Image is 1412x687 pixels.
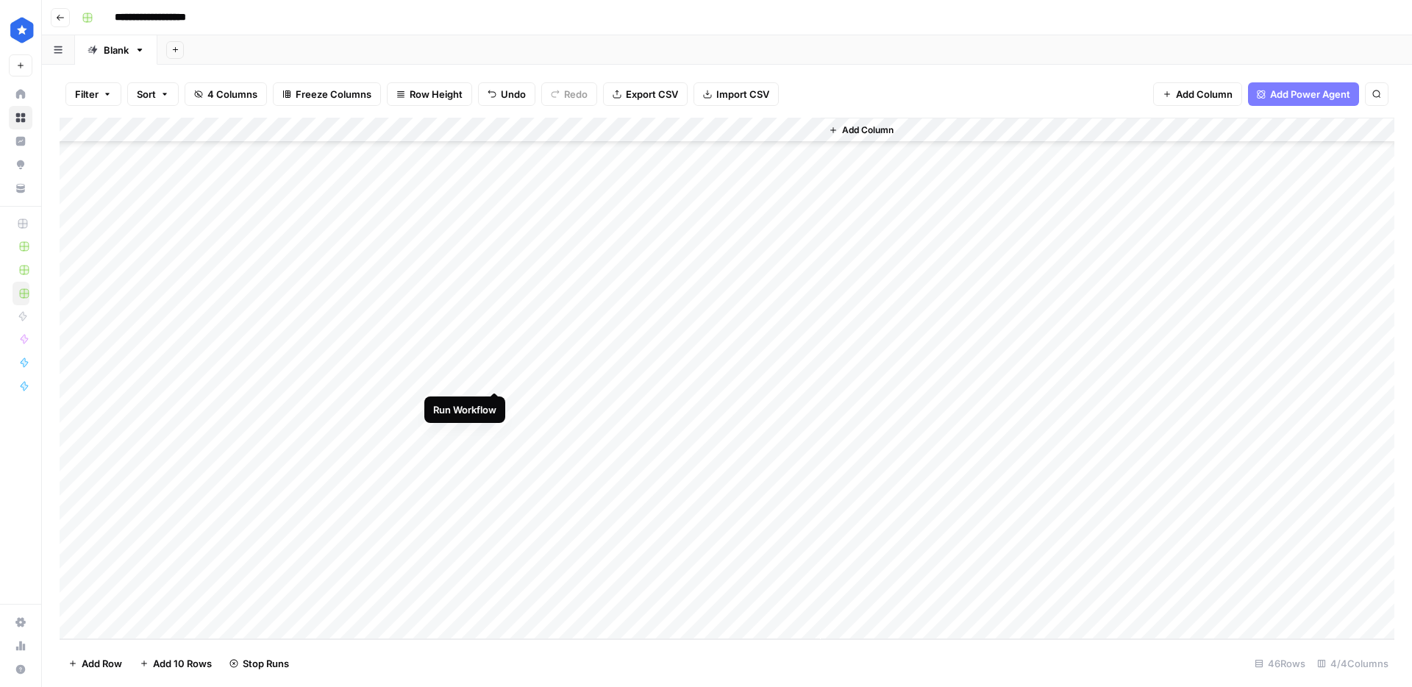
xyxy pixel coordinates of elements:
[1270,87,1350,102] span: Add Power Agent
[541,82,597,106] button: Redo
[716,87,769,102] span: Import CSV
[221,652,298,675] button: Stop Runs
[9,82,32,106] a: Home
[9,634,32,658] a: Usage
[60,652,131,675] button: Add Row
[9,177,32,200] a: Your Data
[387,82,472,106] button: Row Height
[1176,87,1233,102] span: Add Column
[433,402,496,417] div: Run Workflow
[626,87,678,102] span: Export CSV
[9,611,32,634] a: Settings
[65,82,121,106] button: Filter
[131,652,221,675] button: Add 10 Rows
[104,43,129,57] div: Blank
[823,121,899,140] button: Add Column
[9,658,32,681] button: Help + Support
[1311,652,1394,675] div: 4/4 Columns
[603,82,688,106] button: Export CSV
[243,656,289,671] span: Stop Runs
[1153,82,1242,106] button: Add Column
[478,82,535,106] button: Undo
[207,87,257,102] span: 4 Columns
[9,106,32,129] a: Browse
[82,656,122,671] span: Add Row
[127,82,179,106] button: Sort
[9,129,32,153] a: Insights
[9,12,32,49] button: Workspace: ConsumerAffairs
[75,35,157,65] a: Blank
[564,87,588,102] span: Redo
[1248,82,1359,106] button: Add Power Agent
[410,87,463,102] span: Row Height
[842,124,894,137] span: Add Column
[693,82,779,106] button: Import CSV
[273,82,381,106] button: Freeze Columns
[1249,652,1311,675] div: 46 Rows
[75,87,99,102] span: Filter
[501,87,526,102] span: Undo
[137,87,156,102] span: Sort
[153,656,212,671] span: Add 10 Rows
[9,17,35,43] img: ConsumerAffairs Logo
[296,87,371,102] span: Freeze Columns
[9,153,32,177] a: Opportunities
[185,82,267,106] button: 4 Columns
